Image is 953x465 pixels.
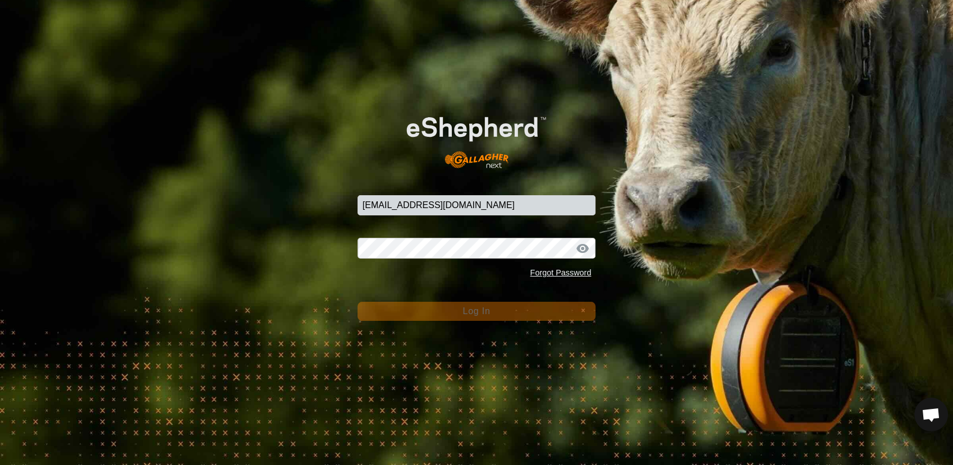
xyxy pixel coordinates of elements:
[381,97,572,178] img: E-shepherd Logo
[462,306,490,316] span: Log In
[914,398,948,431] div: Open chat
[358,302,596,321] button: Log In
[358,195,596,215] input: Email Address
[530,268,591,277] a: Forgot Password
